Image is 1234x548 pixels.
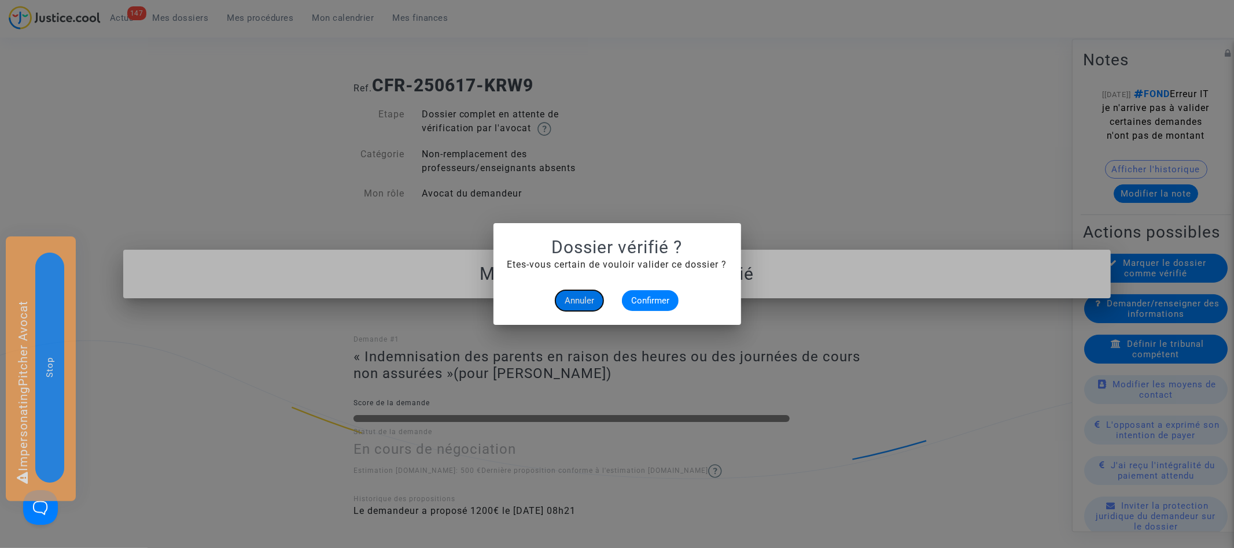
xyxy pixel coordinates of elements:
button: Annuler [555,290,603,311]
span: Confirmer [631,295,669,306]
button: Confirmer [622,290,679,311]
span: Stop [45,357,55,377]
iframe: Help Scout Beacon - Open [23,490,58,525]
span: Annuler [565,295,594,306]
span: Etes-vous certain de vouloir valider ce dossier ? [507,259,727,270]
h1: Dossier vérifié ? [507,237,727,258]
div: Impersonating [6,236,76,501]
